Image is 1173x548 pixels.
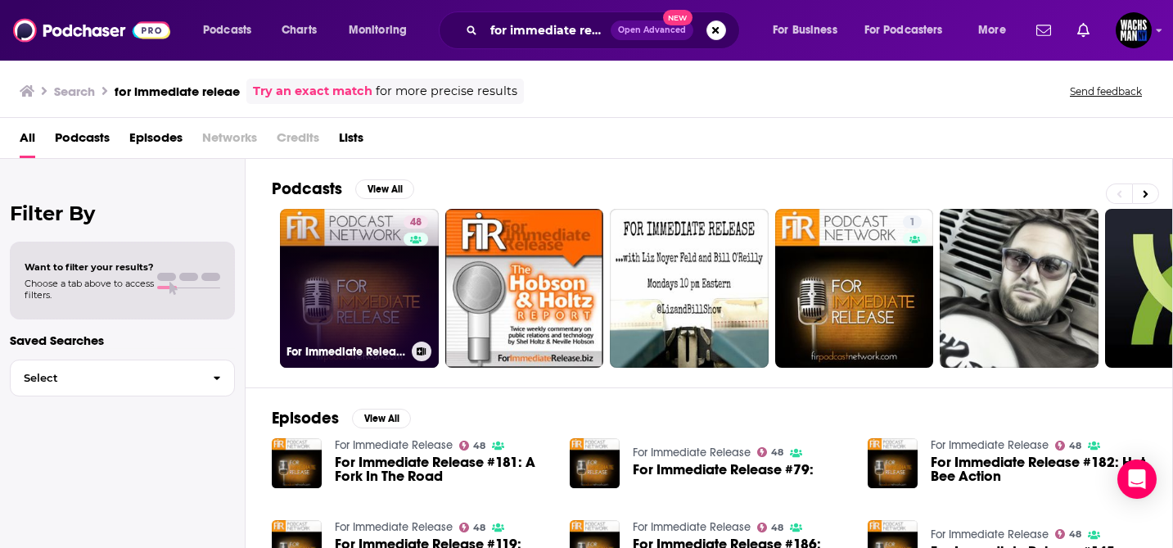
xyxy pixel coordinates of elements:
span: 48 [771,449,783,456]
h3: for immediate releae [115,84,240,99]
div: Open Intercom Messenger [1117,460,1157,499]
img: Podchaser - Follow, Share and Rate Podcasts [13,15,170,46]
a: 48 [757,523,784,532]
button: open menu [854,17,967,43]
p: Saved Searches [10,333,235,348]
a: For Immediate Release #79: [633,463,814,477]
img: For Immediate Release #181: A Fork In The Road [272,438,322,488]
a: All [20,125,35,158]
button: View All [352,409,411,428]
span: New [663,10,693,25]
button: View All [355,179,414,199]
a: EpisodesView All [272,408,411,428]
a: 48 [1055,441,1082,451]
img: For Immediate Release #79: [570,438,620,488]
span: 48 [473,442,485,450]
a: 48 [459,441,486,451]
span: 48 [1069,442,1081,450]
a: For Immediate Release #181: A Fork In The Road [335,455,550,483]
img: User Profile [1116,12,1152,48]
a: PodcastsView All [272,179,414,199]
span: for more precise results [376,82,517,101]
h2: Episodes [272,408,339,428]
span: Podcasts [203,19,251,42]
span: Logged in as WachsmanNY [1116,12,1152,48]
span: Networks [202,125,257,158]
a: Episodes [129,125,183,158]
span: Credits [277,125,319,158]
a: 48 [459,523,486,532]
a: Try an exact match [253,82,372,101]
a: 48 [404,215,428,229]
a: 48 [757,447,784,457]
div: Search podcasts, credits, & more... [454,11,756,49]
button: Send feedback [1065,84,1147,98]
button: open menu [192,17,273,43]
span: 48 [771,524,783,532]
button: Show profile menu [1116,12,1152,48]
a: Podcasts [55,125,110,158]
a: Show notifications dropdown [1071,16,1096,44]
span: 48 [473,524,485,532]
a: 48For Immediate Release [280,209,439,368]
a: For Immediate Release [931,438,1049,452]
span: Charts [282,19,317,42]
h2: Podcasts [272,179,342,199]
span: For Podcasters [864,19,943,42]
span: Monitoring [349,19,407,42]
img: For Immediate Release #182: Hot Bee Action [868,438,918,488]
button: open menu [761,17,858,43]
span: 48 [1069,531,1081,538]
a: For Immediate Release [335,520,453,534]
h3: For Immediate Release [286,345,405,359]
a: 1 [903,215,922,229]
a: Show notifications dropdown [1030,16,1058,44]
a: For Immediate Release #182: Hot Bee Action [931,455,1146,483]
button: Open AdvancedNew [611,20,693,40]
span: More [978,19,1006,42]
a: Lists [339,125,363,158]
input: Search podcasts, credits, & more... [484,17,611,43]
a: 48 [1055,529,1082,539]
span: 48 [410,215,422,231]
h2: Filter By [10,202,235,225]
a: For Immediate Release [931,528,1049,541]
span: 1 [909,215,915,231]
button: open menu [337,17,428,43]
h3: Search [54,84,95,99]
button: Select [10,360,235,396]
a: Charts [271,17,327,43]
a: For Immediate Release [633,446,751,460]
a: 1 [775,209,934,368]
a: For Immediate Release [335,438,453,452]
span: For Business [773,19,837,42]
button: open menu [967,17,1026,43]
a: For Immediate Release [633,520,751,534]
span: Open Advanced [618,26,686,34]
span: Want to filter your results? [25,261,154,273]
span: Select [11,373,200,383]
span: Choose a tab above to access filters. [25,278,154,301]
